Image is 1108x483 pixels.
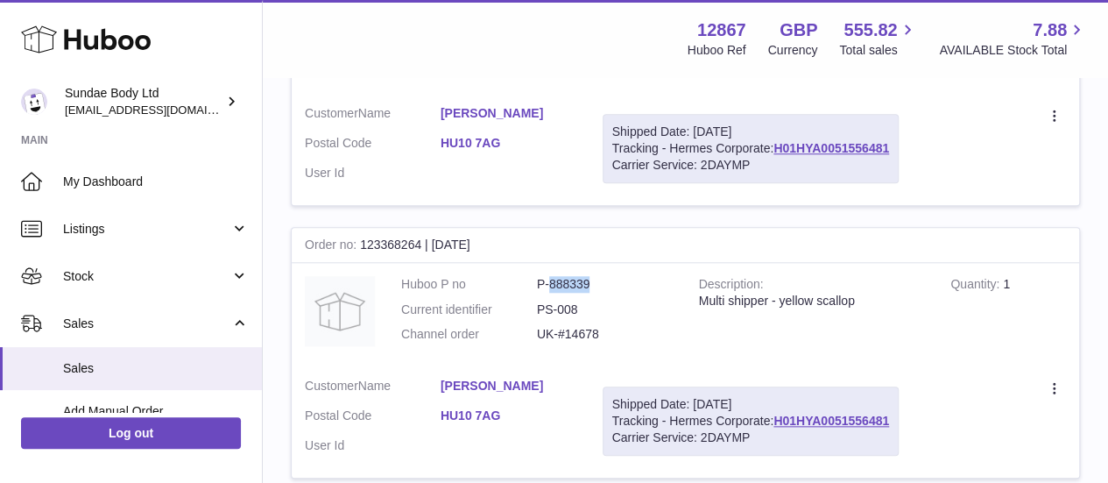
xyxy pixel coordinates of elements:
strong: GBP [780,18,817,42]
div: Sundae Body Ltd [65,85,222,118]
a: HU10 7AG [441,135,576,152]
div: Currency [768,42,818,59]
strong: Description [699,277,764,295]
img: internalAdmin-12867@internal.huboo.com [21,89,47,115]
span: Sales [63,316,230,332]
span: Customer [305,106,358,120]
dd: P-888339 [537,276,673,293]
strong: Quantity [950,277,1003,295]
div: Carrier Service: 2DAYMP [612,430,889,446]
div: Carrier Service: 2DAYMP [612,157,889,174]
dt: Name [305,378,441,399]
span: Total sales [839,42,917,59]
span: Listings [63,221,230,238]
span: 555.82 [843,18,897,42]
div: Huboo Ref [688,42,746,59]
dt: Postal Code [305,135,441,156]
td: 1 [937,263,1079,366]
a: H01HYA0051556481 [773,141,889,155]
img: no-photo.jpg [305,276,375,346]
span: [EMAIL_ADDRESS][DOMAIN_NAME] [65,103,258,117]
span: AVAILABLE Stock Total [939,42,1087,59]
dt: Channel order [401,326,537,343]
span: Sales [63,360,249,377]
a: H01HYA0051556481 [773,414,889,428]
div: Shipped Date: [DATE] [612,396,889,413]
a: Log out [21,417,241,449]
a: 7.88 AVAILABLE Stock Total [939,18,1087,59]
span: 7.88 [1033,18,1067,42]
a: [PERSON_NAME] [441,378,576,394]
span: Add Manual Order [63,403,249,420]
dt: Current identifier [401,302,537,318]
strong: 12867 [697,18,746,42]
dt: User Id [305,165,441,181]
div: Tracking - Hermes Corporate: [603,114,899,183]
span: My Dashboard [63,174,249,190]
a: 555.82 Total sales [839,18,917,59]
dt: Postal Code [305,408,441,429]
div: 123368264 | [DATE] [292,228,1079,263]
strong: Order no [305,238,360,256]
div: Multi shipper - yellow scallop [699,293,925,309]
dt: Huboo P no [401,276,537,293]
span: Stock [63,268,230,285]
dt: Name [305,105,441,126]
dd: UK-#14678 [537,326,673,343]
dt: User Id [305,437,441,454]
div: Shipped Date: [DATE] [612,124,889,140]
dd: PS-008 [537,302,673,318]
a: HU10 7AG [441,408,576,424]
span: Customer [305,379,358,393]
a: [PERSON_NAME] [441,105,576,122]
div: Tracking - Hermes Corporate: [603,387,899,456]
